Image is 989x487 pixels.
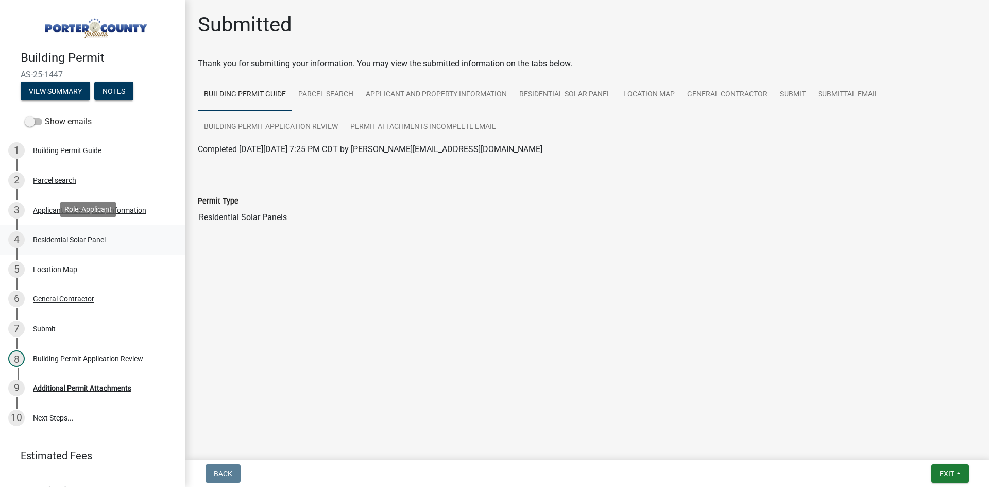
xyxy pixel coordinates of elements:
span: Completed [DATE][DATE] 7:25 PM CDT by [PERSON_NAME][EMAIL_ADDRESS][DOMAIN_NAME] [198,144,542,154]
a: Submit [774,78,812,111]
div: 6 [8,291,25,307]
div: 2 [8,172,25,189]
span: Back [214,469,232,478]
button: Exit [931,464,969,483]
button: Back [206,464,241,483]
a: Location Map [617,78,681,111]
a: Building Permit Application Review [198,111,344,144]
div: Building Permit Guide [33,147,101,154]
a: Building Permit Guide [198,78,292,111]
div: Location Map [33,266,77,273]
a: Submittal Email [812,78,885,111]
h1: Submitted [198,12,292,37]
div: 3 [8,202,25,219]
a: General Contractor [681,78,774,111]
div: Additional Permit Attachments [33,384,131,392]
span: Exit [940,469,954,478]
div: General Contractor [33,295,94,303]
span: AS-25-1447 [21,70,165,79]
div: 10 [8,410,25,426]
div: Parcel search [33,177,76,184]
h4: Building Permit [21,51,177,65]
wm-modal-confirm: Summary [21,88,90,96]
div: 9 [8,380,25,396]
a: Permit Attachments Incomplete Email [344,111,502,144]
div: 8 [8,350,25,367]
wm-modal-confirm: Notes [94,88,133,96]
a: Parcel search [292,78,360,111]
div: Role: Applicant [60,202,116,217]
button: Notes [94,82,133,100]
div: Applicant and Property Information [33,207,146,214]
a: Residential Solar Panel [513,78,617,111]
div: 1 [8,142,25,159]
img: Porter County, Indiana [21,11,169,40]
div: Submit [33,325,56,332]
div: 7 [8,321,25,337]
label: Permit Type [198,198,238,205]
label: Show emails [25,115,92,128]
div: Residential Solar Panel [33,236,106,243]
div: 5 [8,261,25,278]
a: Estimated Fees [8,445,169,466]
div: Building Permit Application Review [33,355,143,362]
a: Applicant and Property Information [360,78,513,111]
div: 4 [8,231,25,248]
div: Thank you for submitting your information. You may view the submitted information on the tabs below. [198,58,977,70]
button: View Summary [21,82,90,100]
